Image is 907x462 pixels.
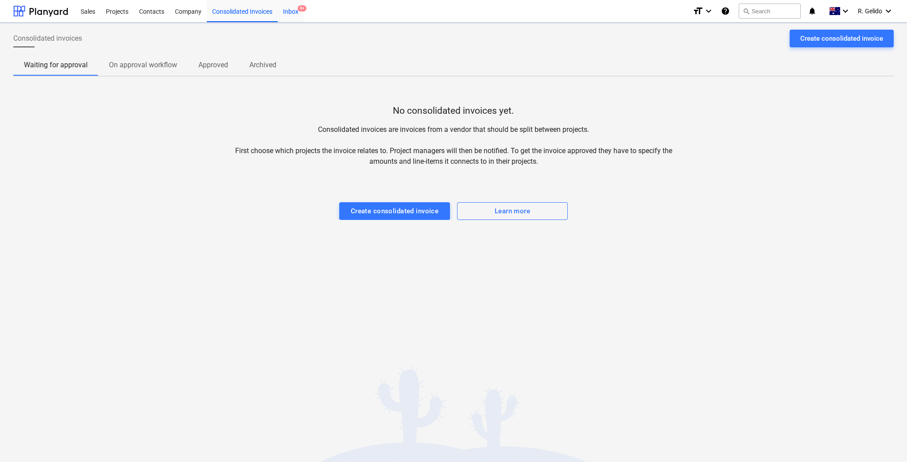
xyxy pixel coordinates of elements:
[339,202,450,220] button: Create consolidated invoice
[13,33,82,44] span: Consolidated invoices
[393,105,514,117] p: No consolidated invoices yet.
[743,8,750,15] span: search
[109,60,177,70] p: On approval workflow
[800,33,883,44] div: Create consolidated invoice
[858,8,882,15] span: R. Gelido
[739,4,801,19] button: Search
[233,124,674,167] p: Consolidated invoices are invoices from a vendor that should be split between projects. First cho...
[693,6,703,16] i: format_size
[790,30,894,47] button: Create consolidated invoice
[249,60,276,70] p: Archived
[198,60,228,70] p: Approved
[351,205,439,217] div: Create consolidated invoice
[883,6,894,16] i: keyboard_arrow_down
[808,6,817,16] i: notifications
[863,420,907,462] iframe: Chat Widget
[298,5,306,12] span: 9+
[721,6,730,16] i: Knowledge base
[24,60,88,70] p: Waiting for approval
[703,6,714,16] i: keyboard_arrow_down
[457,202,568,220] button: Learn more
[840,6,851,16] i: keyboard_arrow_down
[495,205,530,217] div: Learn more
